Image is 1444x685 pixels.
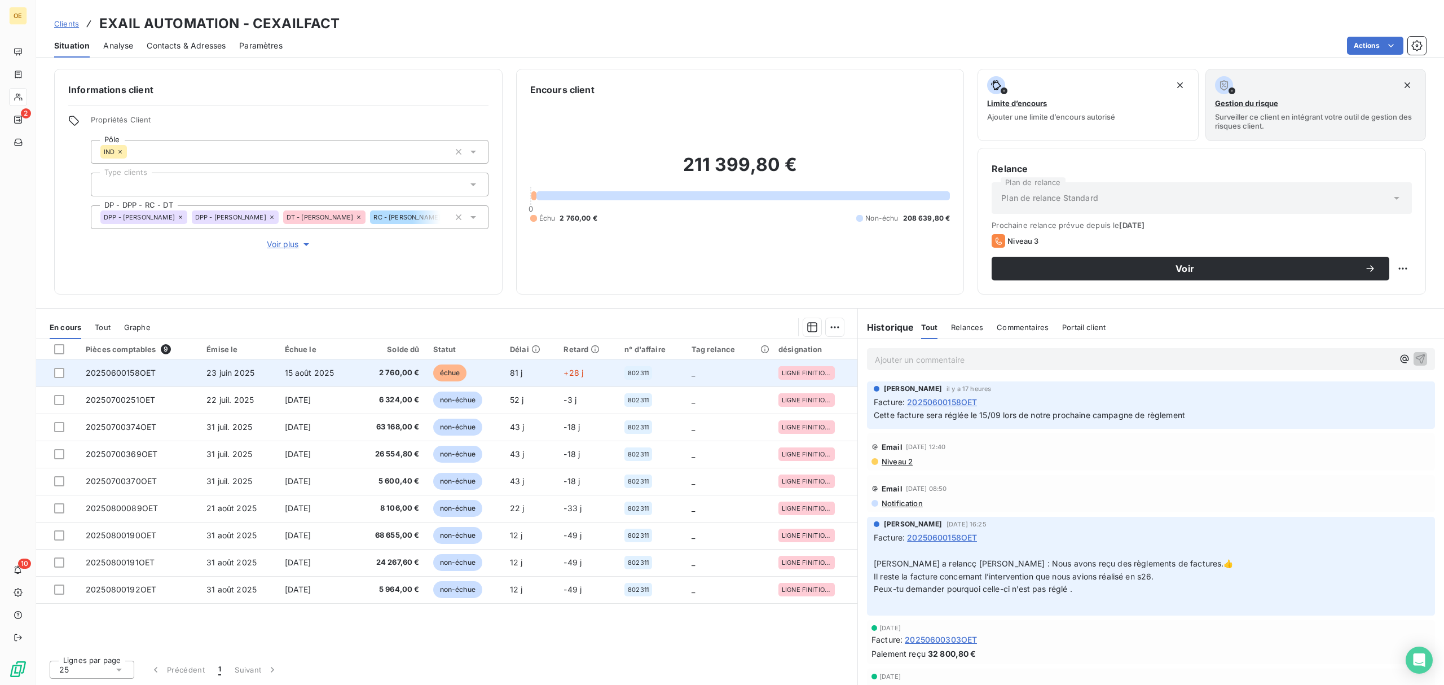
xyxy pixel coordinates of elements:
span: _ [692,503,695,513]
span: 63 168,00 € [362,421,420,433]
span: Propriétés Client [91,115,488,131]
span: LIGNE FINITION BARQUES A320 [782,451,831,458]
span: Analyse [103,40,133,51]
span: 43 j [510,422,525,432]
span: non-échue [433,473,482,490]
span: Contacts & Adresses [147,40,226,51]
span: 24 267,60 € [362,557,420,568]
span: [DATE] 08:50 [906,485,947,492]
div: n° d'affaire [624,345,678,354]
span: Voir [1005,264,1364,273]
span: 802311 [628,424,649,431]
span: Email [882,484,902,493]
span: Peux-tu demander pourquoi celle-ci n’est pas réglé . [874,584,1072,594]
span: 12 j [510,585,523,594]
span: -33 j [563,503,582,513]
input: Ajouter une valeur [100,179,109,190]
span: Tout [921,323,938,332]
span: Graphe [124,323,151,332]
div: Solde dû [362,345,420,354]
span: 5 600,40 € [362,476,420,487]
h6: Historique [858,320,914,334]
span: Paiement reçu [871,648,926,660]
span: 31 juil. 2025 [206,449,252,459]
span: 802311 [628,586,649,593]
span: IND [104,148,115,155]
button: Limite d’encoursAjouter une limite d’encours autorisé [978,69,1198,141]
span: non-échue [433,392,482,409]
span: 20250600158OET [907,532,977,543]
span: Situation [54,40,90,51]
span: [DATE] [285,557,311,567]
span: 20250800190OET [86,530,156,540]
span: Clients [54,19,79,28]
h2: 211 399,80 € [530,153,950,187]
span: Commentaires [997,323,1049,332]
span: Relances [951,323,983,332]
span: [DATE] [879,625,901,631]
span: échue [433,365,467,381]
span: 9 [161,344,171,354]
span: _ [692,476,695,486]
span: 2 [21,108,31,118]
span: 20250700369OET [86,449,157,459]
span: En cours [50,323,81,332]
img: Logo LeanPay [9,660,27,678]
span: 43 j [510,449,525,459]
span: 1 [218,664,221,675]
span: il y a 17 heures [946,385,991,392]
div: Émise le [206,345,271,354]
span: LIGNE FINITION BARQUES A320 [782,424,831,431]
span: 52 j [510,395,524,405]
span: [DATE] [879,673,901,680]
span: -3 j [563,395,576,405]
div: Échue le [285,345,349,354]
a: Clients [54,18,79,29]
span: +28 j [563,368,583,377]
span: [DATE] 12:40 [906,444,946,450]
span: Cette facture sera réglée le 15/09 lors de notre prochaine campagne de règlement [874,410,1185,420]
span: _ [692,422,695,432]
span: 81 j [510,368,523,377]
span: non-échue [433,581,482,598]
span: 25 [59,664,69,675]
span: non-échue [433,419,482,436]
span: Portail client [1062,323,1106,332]
span: Paramètres [239,40,283,51]
span: _ [692,530,695,540]
span: 802311 [628,532,649,539]
span: 22 j [510,503,525,513]
span: 31 août 2025 [206,557,257,567]
span: 20250800192OET [86,585,156,594]
span: 2 760,00 € [362,367,420,379]
span: 21 août 2025 [206,503,257,513]
span: 6 324,00 € [362,394,420,406]
span: LIGNE FINITION BARQUES A320 [782,370,831,376]
span: [DATE] [285,422,311,432]
span: 2 760,00 € [560,213,597,223]
span: 20250600158OET [86,368,156,377]
span: Non-échu [865,213,898,223]
div: Pièces comptables [86,344,193,354]
span: non-échue [433,554,482,571]
span: 8 106,00 € [362,503,420,514]
span: -49 j [563,530,582,540]
span: _ [692,449,695,459]
span: 20250700251OET [86,395,155,405]
div: OE [9,7,27,25]
span: _ [692,557,695,567]
span: non-échue [433,500,482,517]
button: Actions [1347,37,1403,55]
span: [PERSON_NAME] [884,519,942,529]
span: DPP - [PERSON_NAME] [195,214,266,221]
span: 26 554,80 € [362,449,420,460]
div: Délai [510,345,550,354]
span: 20250600158OET [907,396,977,408]
span: 31 juil. 2025 [206,476,252,486]
span: Prochaine relance prévue depuis le [992,221,1412,230]
div: Statut [433,345,497,354]
button: Voir [992,257,1389,280]
span: RC - [PERSON_NAME] [373,214,441,221]
span: LIGNE FINITION BARQUES A320 [782,532,831,539]
button: Précédent [143,658,212,682]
